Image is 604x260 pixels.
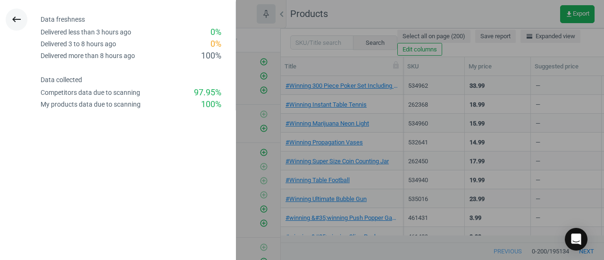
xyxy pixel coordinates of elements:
div: 0 % [210,38,221,50]
div: 97.95 % [194,87,221,99]
div: 100 % [201,99,221,110]
div: 100 % [201,50,221,62]
div: Delivered 3 to 8 hours ago [41,40,116,49]
div: Delivered more than 8 hours ago [41,51,135,60]
div: Delivered less than 3 hours ago [41,28,131,37]
h4: Data collected [41,76,235,84]
div: Open Intercom Messenger [565,228,587,251]
h4: Data freshness [41,16,235,24]
div: Competitors data due to scanning [41,88,140,97]
div: My products data due to scanning [41,100,141,109]
div: 0 % [210,26,221,38]
i: keyboard_backspace [11,14,22,25]
button: keyboard_backspace [6,8,27,31]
